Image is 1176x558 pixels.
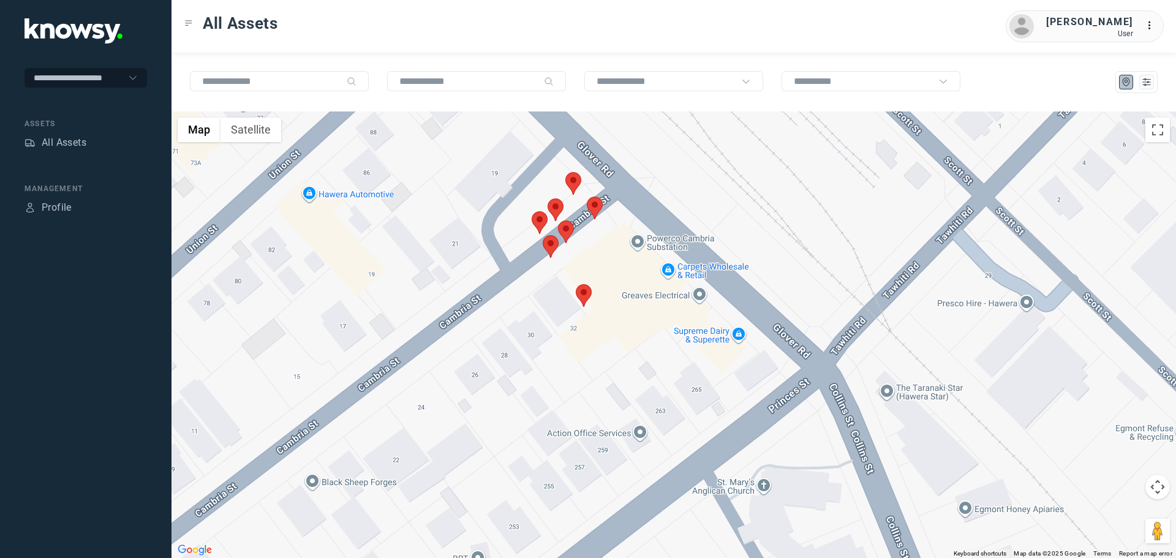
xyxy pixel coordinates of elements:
a: AssetsAll Assets [24,135,86,150]
div: : [1145,18,1160,33]
div: Management [24,183,147,194]
div: All Assets [42,135,86,150]
button: Show street map [178,118,221,142]
tspan: ... [1146,21,1158,30]
img: Google [175,542,215,558]
span: All Assets [203,12,278,34]
div: List [1141,77,1152,88]
button: Map camera controls [1145,475,1170,499]
div: Search [544,77,554,86]
div: User [1046,29,1133,38]
button: Keyboard shortcuts [954,549,1006,558]
div: Assets [24,118,147,129]
img: avatar.png [1009,14,1034,39]
a: Terms (opens in new tab) [1093,550,1112,557]
button: Toggle fullscreen view [1145,118,1170,142]
div: : [1145,18,1160,35]
button: Drag Pegman onto the map to open Street View [1145,519,1170,543]
a: Open this area in Google Maps (opens a new window) [175,542,215,558]
a: ProfileProfile [24,200,72,215]
div: Search [347,77,356,86]
div: Assets [24,137,36,148]
div: [PERSON_NAME] [1046,15,1133,29]
button: Show satellite imagery [221,118,281,142]
div: Profile [24,202,36,213]
span: Map data ©2025 Google [1014,550,1085,557]
a: Report a map error [1119,550,1172,557]
div: Profile [42,200,72,215]
div: Toggle Menu [184,19,193,28]
div: Map [1121,77,1132,88]
img: Application Logo [24,18,123,43]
